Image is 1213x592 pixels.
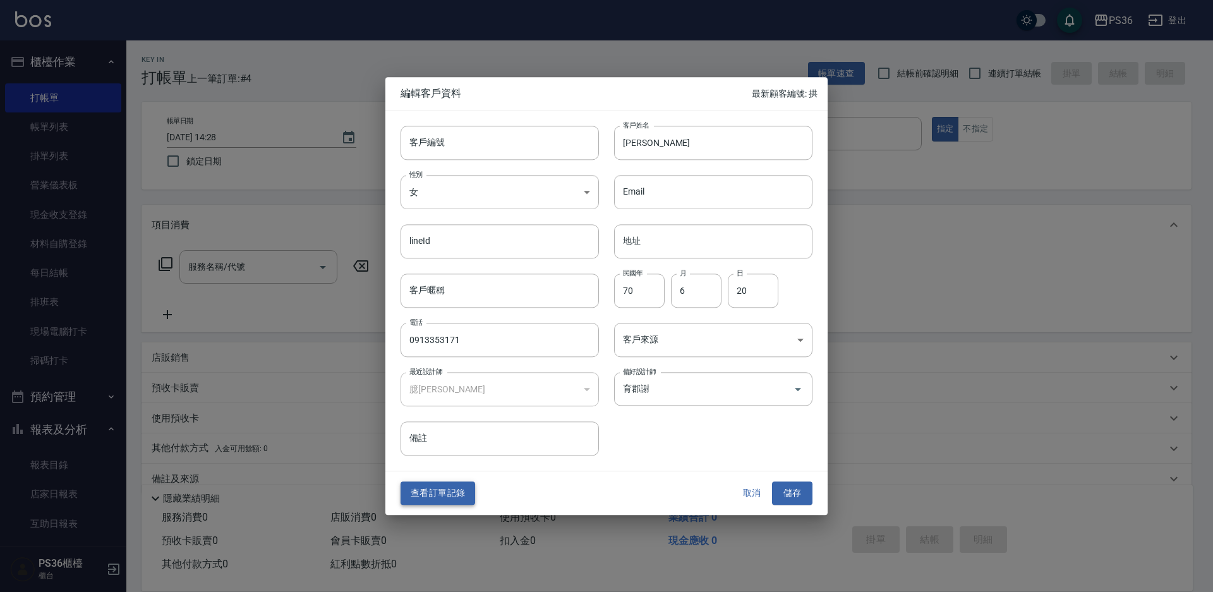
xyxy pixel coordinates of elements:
p: 最新顧客編號: 拱 [752,87,818,100]
label: 客戶姓名 [623,120,649,130]
label: 月 [680,268,686,277]
div: 臆[PERSON_NAME] [401,372,599,406]
label: 電話 [409,317,423,327]
span: 編輯客戶資料 [401,87,752,100]
button: 查看訂單記錄 [401,482,475,505]
label: 最近設計師 [409,366,442,376]
label: 民國年 [623,268,643,277]
button: Open [788,379,808,399]
div: 女 [401,175,599,209]
label: 日 [737,268,743,277]
label: 性別 [409,169,423,179]
label: 偏好設計師 [623,366,656,376]
button: 取消 [732,482,772,505]
button: 儲存 [772,482,812,505]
